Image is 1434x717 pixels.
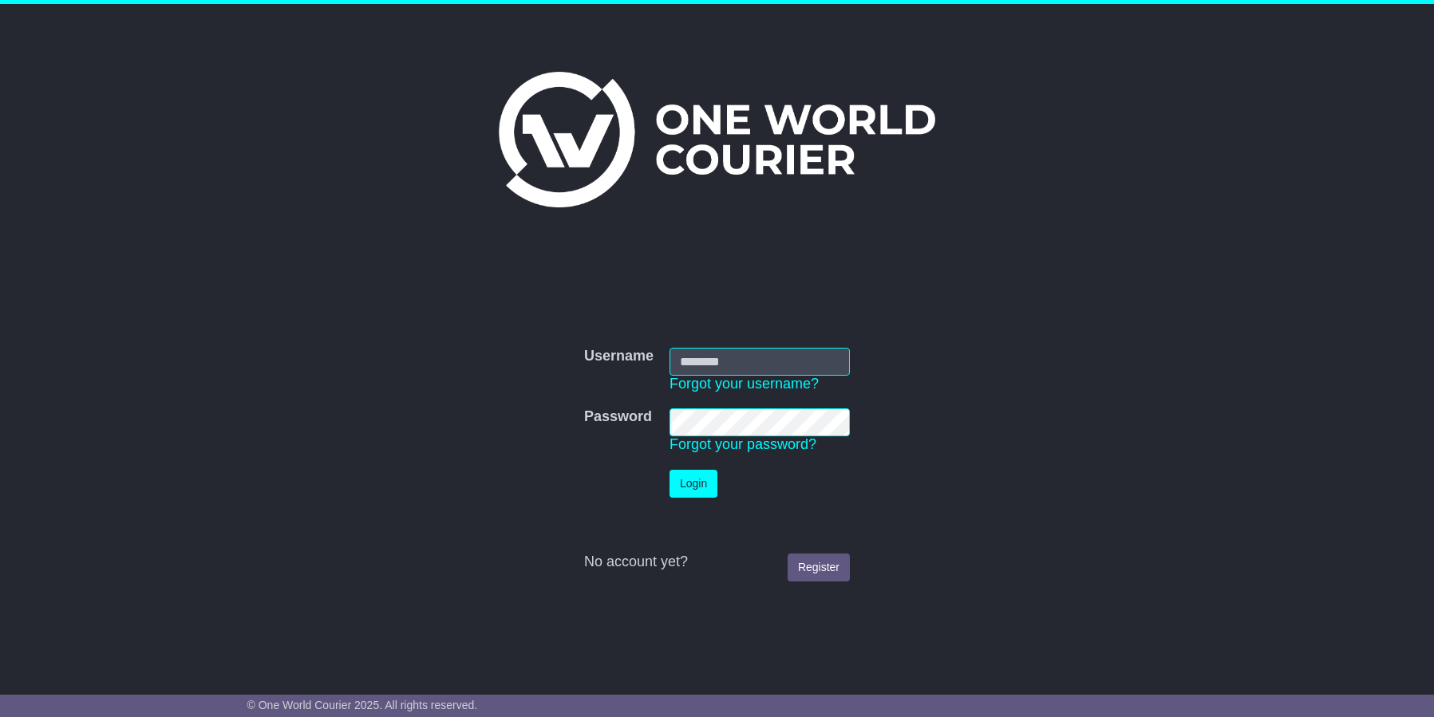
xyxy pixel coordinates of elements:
a: Register [788,554,850,581]
span: © One World Courier 2025. All rights reserved. [247,699,478,711]
a: Forgot your password? [670,436,816,452]
img: One World [499,72,934,207]
label: Username [584,348,654,365]
a: Forgot your username? [670,376,819,392]
label: Password [584,408,652,426]
div: No account yet? [584,554,850,571]
button: Login [670,470,717,498]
